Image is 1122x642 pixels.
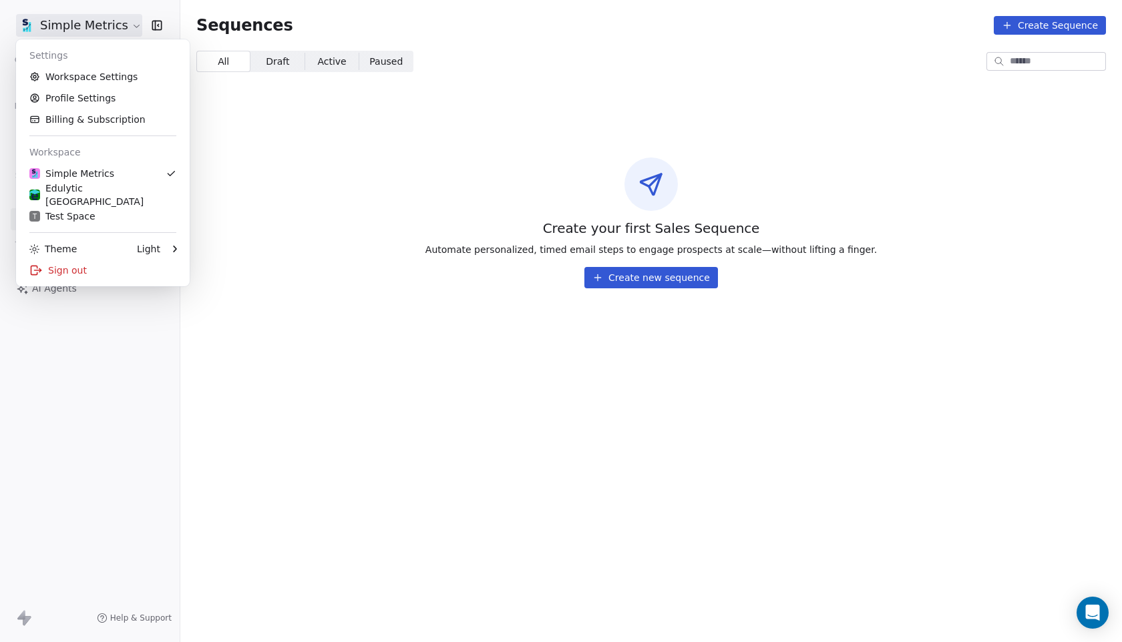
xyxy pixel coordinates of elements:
[21,141,184,163] div: Workspace
[29,182,176,208] div: Edulytic [GEOGRAPHIC_DATA]
[21,45,184,66] div: Settings
[29,242,77,256] div: Theme
[29,190,40,200] img: edulytic-mark-retina.png
[33,212,37,222] span: T
[21,66,184,87] a: Workspace Settings
[21,260,184,281] div: Sign out
[137,242,160,256] div: Light
[21,109,184,130] a: Billing & Subscription
[29,168,40,179] img: sm-oviond-logo.png
[29,210,96,223] div: Test Space
[21,87,184,109] a: Profile Settings
[29,167,114,180] div: Simple Metrics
